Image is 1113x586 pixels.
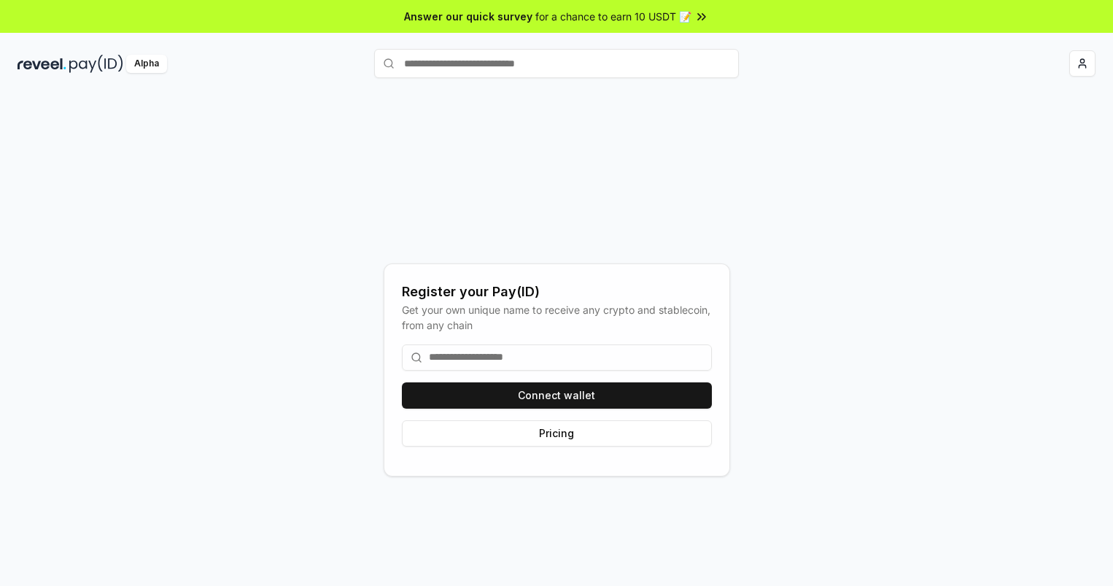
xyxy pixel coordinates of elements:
button: Connect wallet [402,382,712,409]
div: Register your Pay(ID) [402,282,712,302]
img: reveel_dark [18,55,66,73]
span: for a chance to earn 10 USDT 📝 [535,9,691,24]
button: Pricing [402,420,712,447]
img: pay_id [69,55,123,73]
div: Alpha [126,55,167,73]
div: Get your own unique name to receive any crypto and stablecoin, from any chain [402,302,712,333]
span: Answer our quick survey [404,9,532,24]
